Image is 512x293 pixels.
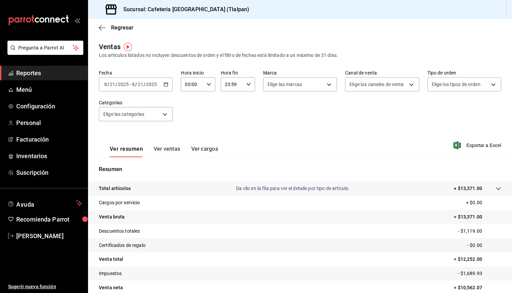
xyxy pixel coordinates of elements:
[115,82,118,87] span: /
[5,49,83,56] a: Pregunta a Parrot AI
[99,199,140,206] p: Cargos por servicio
[432,81,481,88] span: Elige los tipos de orden
[454,284,501,291] p: = $10,562.07
[268,81,302,88] span: Elige las marcas
[111,24,133,31] span: Regresar
[144,82,146,87] span: /
[181,70,215,75] label: Hora inicio
[454,256,501,263] p: = $12,252.00
[458,270,501,277] p: - $1,689.93
[132,82,135,87] input: --
[99,70,173,75] label: Fecha
[99,52,501,59] div: Los artículos listados no incluyen descuentos de orden y el filtro de fechas está limitado a un m...
[99,213,125,221] p: Venta bruta
[146,82,157,87] input: ----
[118,5,249,14] h3: Sucursal: Cafeteria [GEOGRAPHIC_DATA] (Tlalpan)
[345,70,419,75] label: Canal de venta
[107,82,109,87] span: /
[467,242,501,249] p: - $0.00
[99,242,146,249] p: Certificados de regalo
[103,111,145,118] span: Elige las categorías
[74,18,80,23] button: open_drawer_menu
[458,228,501,235] p: - $1,119.00
[99,24,133,31] button: Regresar
[118,82,129,87] input: ----
[7,41,83,55] button: Pregunta a Parrot AI
[16,151,82,161] span: Inventarios
[99,270,122,277] p: Impuestos
[99,228,140,235] p: Descuentos totales
[455,141,501,149] button: Exportar a Excel
[221,70,255,75] label: Hora fin
[99,256,123,263] p: Venta total
[99,185,131,192] p: Total artículos
[16,85,82,94] span: Menú
[18,44,73,51] span: Pregunta a Parrot AI
[16,118,82,127] span: Personal
[16,231,82,240] span: [PERSON_NAME]
[16,168,82,177] span: Suscripción
[154,146,180,157] button: Ver ventas
[8,283,82,290] span: Sugerir nueva función
[16,199,73,207] span: Ayuda
[191,146,218,157] button: Ver cargos
[124,43,132,51] img: Tooltip marker
[16,68,82,78] span: Reportes
[137,82,144,87] input: --
[109,82,115,87] input: --
[349,81,404,88] span: Elige los canales de venta
[135,82,137,87] span: /
[110,146,143,157] button: Ver resumen
[99,42,121,52] div: Ventas
[99,284,123,291] p: Venta neta
[99,165,501,173] p: Resumen
[236,185,348,192] p: Da clic en la fila para ver el detalle por tipo de artículo
[16,215,82,224] span: Recomienda Parrot
[427,70,501,75] label: Tipo de orden
[466,199,501,206] p: + $0.00
[104,82,107,87] input: --
[16,102,82,111] span: Configuración
[454,213,501,221] p: = $13,371.00
[130,82,131,87] span: -
[99,100,173,105] label: Categorías
[263,70,337,75] label: Marca
[16,135,82,144] span: Facturación
[454,185,482,192] p: + $13,371.00
[110,146,218,157] div: navigation tabs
